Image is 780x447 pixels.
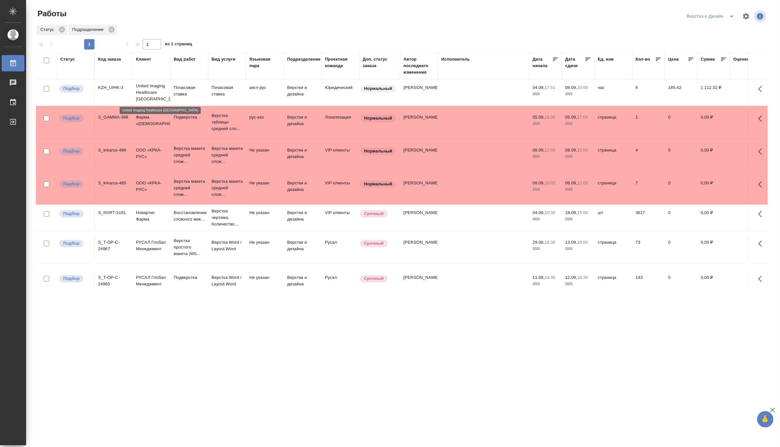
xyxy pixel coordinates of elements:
[577,85,588,90] p: 10:00
[698,206,730,229] td: 0,00 ₽
[98,239,129,252] div: S_T-OP-C-24967
[284,144,322,166] td: Верстки и дизайна
[533,275,545,280] p: 11.09,
[545,180,555,185] p: 10:00
[701,56,715,63] div: Сумма
[698,236,730,259] td: 0,00 ₽
[212,84,243,97] p: Почасовая ставка
[533,180,545,185] p: 08.09,
[63,85,80,92] p: Подбор
[754,10,768,22] span: Посмотреть информацию
[174,238,205,257] p: Верстка простого макета (MS...
[136,83,167,102] p: United Imaging Healthcare [GEOGRAPHIC_DATA]
[698,111,730,134] td: 0,00 ₽
[533,240,545,245] p: 29.08,
[595,111,632,134] td: страница
[533,246,559,252] p: 2025
[59,180,91,189] div: Можно подбирать исполнителей
[136,56,151,63] div: Клиент
[364,275,384,282] p: Срочный
[565,148,577,152] p: 08.09,
[98,56,121,63] div: Код заказа
[565,115,577,120] p: 05.09,
[322,271,360,294] td: Русал
[545,115,555,120] p: 16:00
[212,178,243,198] p: Верстка макета средней слож...
[59,209,91,218] div: Можно подбирать исполнителей
[246,271,284,294] td: Не указан
[754,236,770,252] button: Здесь прячутся важные кнопки
[632,81,665,104] td: 6
[665,111,698,134] td: 0
[284,236,322,259] td: Верстки и дизайна
[59,147,91,156] div: Можно подбирать исполнителей
[760,412,771,426] span: 🙏
[533,153,559,160] p: 2025
[565,275,577,280] p: 12.09,
[577,115,588,120] p: 17:00
[533,210,545,215] p: 04.09,
[565,281,591,287] p: 2025
[284,206,322,229] td: Верстки и дизайна
[533,91,559,97] p: 2025
[545,210,555,215] p: 10:30
[174,56,196,63] div: Вид работ
[577,210,588,215] p: 15:00
[63,240,80,247] p: Подбор
[174,114,205,121] p: Подверстка
[98,274,129,287] div: S_T-OP-C-24965
[59,84,91,93] div: Можно подбирать исполнителей
[754,81,770,97] button: Здесь прячутся важные кнопки
[565,246,591,252] p: 2025
[565,121,591,127] p: 2025
[136,209,167,223] p: Новартис Фарма
[545,85,555,90] p: 17:51
[632,271,665,294] td: 143
[565,210,577,215] p: 18.09,
[174,178,205,198] p: Верстка макета средней слож...
[165,40,192,50] span: из 1 страниц
[322,111,360,134] td: Локализация
[72,26,106,33] p: Подразделение
[36,8,66,19] span: Работы
[400,236,438,259] td: [PERSON_NAME]
[577,240,588,245] p: 10:00
[577,148,588,152] p: 12:00
[136,180,167,193] p: ООО «КРКА-РУС»
[63,275,80,282] p: Подбор
[63,148,80,154] p: Подбор
[136,274,167,287] p: РУСАЛ Глобал Менеджмент
[698,144,730,166] td: 0,00 ₽
[68,25,117,35] div: Подразделение
[400,81,438,104] td: [PERSON_NAME]
[665,177,698,199] td: 0
[632,144,665,166] td: 4
[533,56,552,69] div: Дата начала
[364,181,392,187] p: Нормальный
[441,56,470,63] div: Исполнитель
[174,84,205,97] p: Почасовая ставка
[246,111,284,134] td: рус-каз
[63,210,80,217] p: Подбор
[595,206,632,229] td: шт
[754,271,770,287] button: Здесь прячутся важные кнопки
[63,181,80,187] p: Подбор
[565,240,577,245] p: 13.09,
[754,177,770,192] button: Здесь прячутся важные кнопки
[698,271,730,294] td: 0,00 ₽
[665,206,698,229] td: 0
[533,121,559,127] p: 2025
[212,145,243,165] p: Верстка макета средней слож...
[174,209,205,223] p: Восстановление сложного мак...
[565,56,585,69] div: Дата сдачи
[754,144,770,159] button: Здесь прячутся важные кнопки
[60,56,75,63] div: Статус
[212,56,236,63] div: Вид услуги
[249,56,281,69] div: Языковая пара
[59,274,91,283] div: Можно подбирать исполнителей
[533,115,545,120] p: 05.09,
[98,180,129,186] div: S_krkarus-485
[284,177,322,199] td: Верстки и дизайна
[246,236,284,259] td: Не указан
[577,180,588,185] p: 12:00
